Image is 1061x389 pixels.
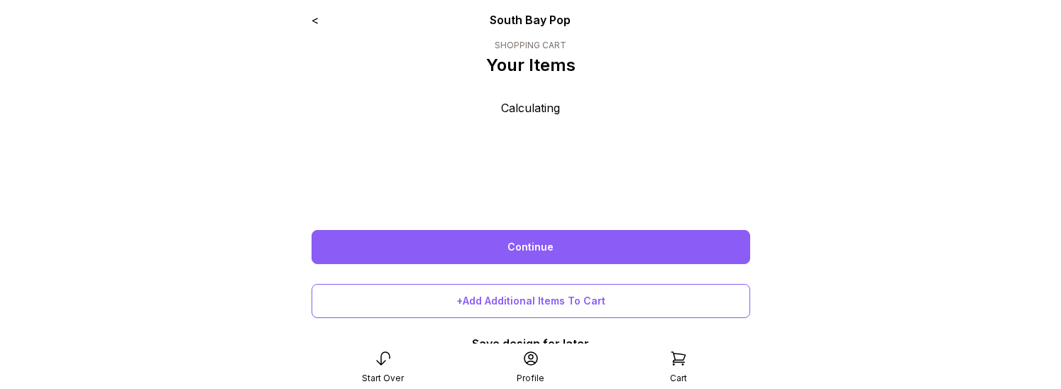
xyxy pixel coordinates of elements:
a: < [312,13,319,27]
div: SHOPPING CART [486,40,576,51]
div: Start Over [362,373,404,384]
div: Profile [517,373,544,384]
div: Cart [670,373,687,384]
a: Continue [312,230,750,264]
div: +Add Additional Items To Cart [312,284,750,318]
p: Your Items [486,54,576,77]
div: South Bay Pop [399,11,662,28]
div: Calculating [312,99,750,213]
a: Save design for later [472,336,589,351]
